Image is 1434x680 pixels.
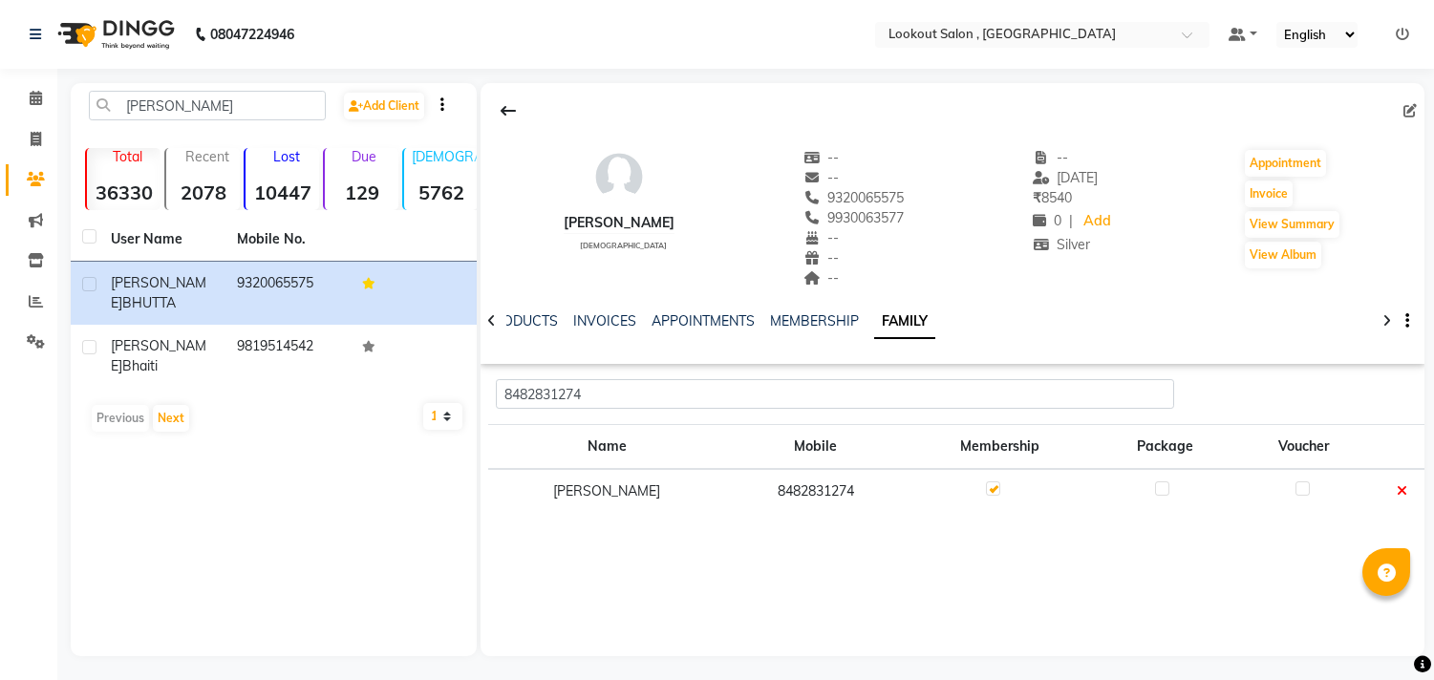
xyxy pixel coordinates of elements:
span: [DEMOGRAPHIC_DATA] [580,241,667,250]
span: -- [803,269,840,287]
td: 9320065575 [225,262,352,325]
strong: 10447 [246,181,319,204]
img: avatar [590,148,648,205]
p: Due [329,148,398,165]
th: Name [488,425,725,470]
button: View Album [1245,242,1321,268]
span: ₹ [1033,189,1041,206]
span: 9930063577 [803,209,905,226]
input: Search by Name/Mobile/Email/Code [89,91,326,120]
span: BHUTTA [122,294,176,311]
button: View Summary [1245,211,1339,238]
td: 9819514542 [225,325,352,388]
span: 8540 [1033,189,1072,206]
button: Invoice [1245,181,1293,207]
span: Bhaiti [122,357,158,374]
th: Mobile [725,425,907,470]
strong: 2078 [166,181,240,204]
span: Silver [1033,236,1091,253]
span: | [1069,211,1073,231]
th: Membership [907,425,1093,470]
p: Total [95,148,161,165]
a: APPOINTMENTS [652,312,755,329]
a: MEMBERSHIP [770,312,859,329]
b: 08047224946 [210,8,294,61]
span: -- [803,229,840,246]
span: [PERSON_NAME] [111,337,206,374]
strong: 36330 [87,181,161,204]
th: Package [1093,425,1237,470]
iframe: chat widget [1354,604,1415,661]
span: -- [1033,149,1069,166]
a: FAMILY [874,305,935,339]
p: Lost [253,148,319,165]
a: Add [1081,208,1114,235]
span: -- [803,249,840,266]
p: [DEMOGRAPHIC_DATA] [412,148,478,165]
span: 9320065575 [803,189,905,206]
button: Next [153,405,189,432]
th: Voucher [1237,425,1371,470]
strong: 129 [325,181,398,204]
span: [PERSON_NAME] [111,274,206,311]
span: 0 [1033,212,1061,229]
div: [PERSON_NAME] [564,213,674,233]
a: Add Client [344,93,424,119]
td: [PERSON_NAME] [488,469,725,513]
span: [DATE] [1033,169,1099,186]
th: Mobile No. [225,218,352,262]
td: 8482831274 [725,469,907,513]
p: Recent [174,148,240,165]
input: Search Family Member by Name/Mobile/Email [496,379,1173,409]
div: Back to Client [488,93,528,129]
a: PRODUCTS [484,312,558,329]
img: logo [49,8,180,61]
th: User Name [99,218,225,262]
button: Appointment [1245,150,1326,177]
a: INVOICES [573,312,636,329]
span: -- [803,149,840,166]
strong: 5762 [404,181,478,204]
span: -- [803,169,840,186]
